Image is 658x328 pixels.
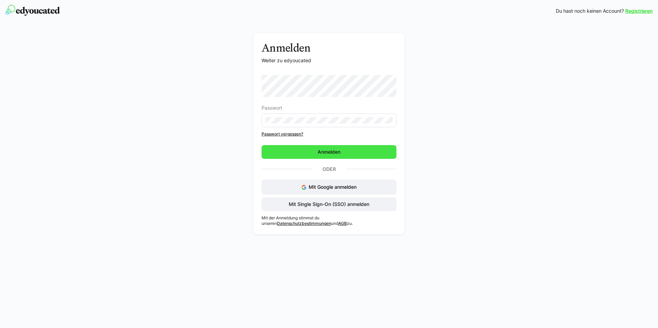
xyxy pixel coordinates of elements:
[262,145,396,159] button: Anmelden
[338,221,347,226] a: AGB
[556,8,624,14] span: Du hast noch keinen Account?
[288,201,370,208] span: Mit Single Sign-On (SSO) anmelden
[262,131,396,137] a: Passwort vergessen?
[312,164,346,174] p: Oder
[262,105,282,111] span: Passwort
[317,149,341,155] span: Anmelden
[6,5,60,16] img: edyoucated
[262,197,396,211] button: Mit Single Sign-On (SSO) anmelden
[262,179,396,195] button: Mit Google anmelden
[262,215,396,226] p: Mit der Anmeldung stimmst du unseren und zu.
[625,8,652,14] a: Registrieren
[277,221,331,226] a: Datenschutzbestimmungen
[309,184,357,190] span: Mit Google anmelden
[262,57,396,64] p: Weiter zu edyoucated
[262,41,396,54] h3: Anmelden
